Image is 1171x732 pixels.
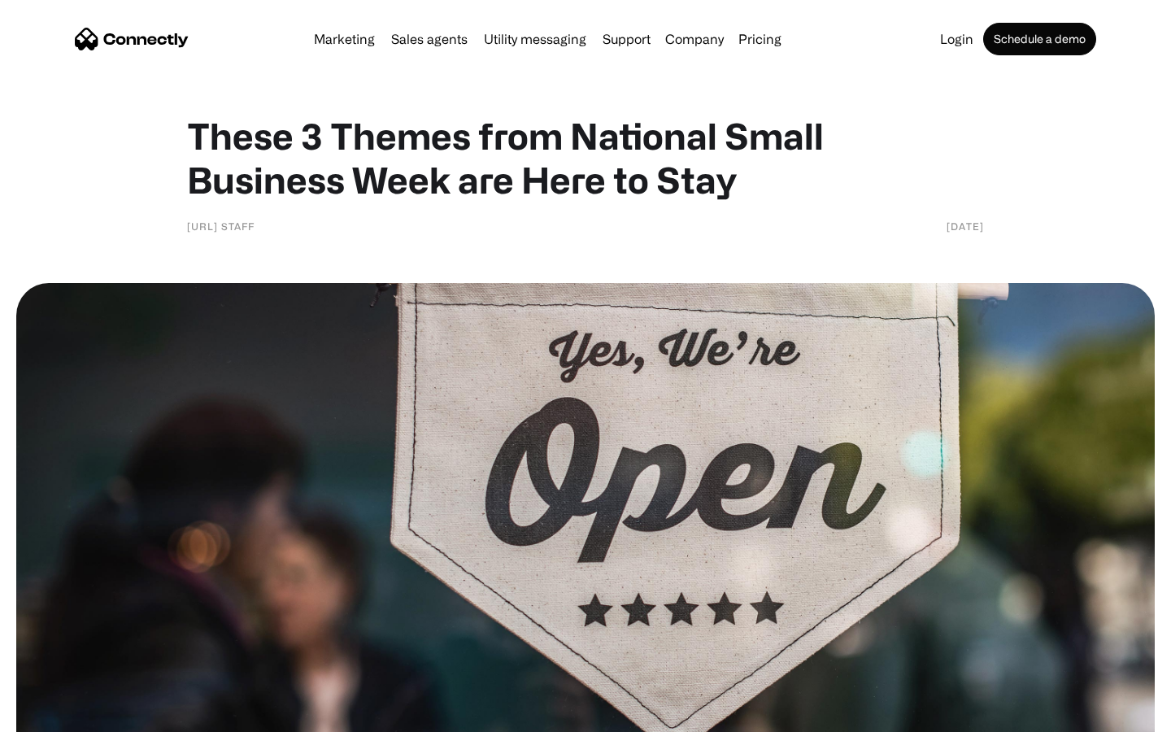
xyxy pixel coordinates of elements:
[660,28,729,50] div: Company
[596,33,657,46] a: Support
[934,33,980,46] a: Login
[187,218,255,234] div: [URL] Staff
[307,33,381,46] a: Marketing
[385,33,474,46] a: Sales agents
[187,114,984,202] h1: These 3 Themes from National Small Business Week are Here to Stay
[732,33,788,46] a: Pricing
[665,28,724,50] div: Company
[477,33,593,46] a: Utility messaging
[33,704,98,726] ul: Language list
[16,704,98,726] aside: Language selected: English
[983,23,1096,55] a: Schedule a demo
[75,27,189,51] a: home
[947,218,984,234] div: [DATE]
